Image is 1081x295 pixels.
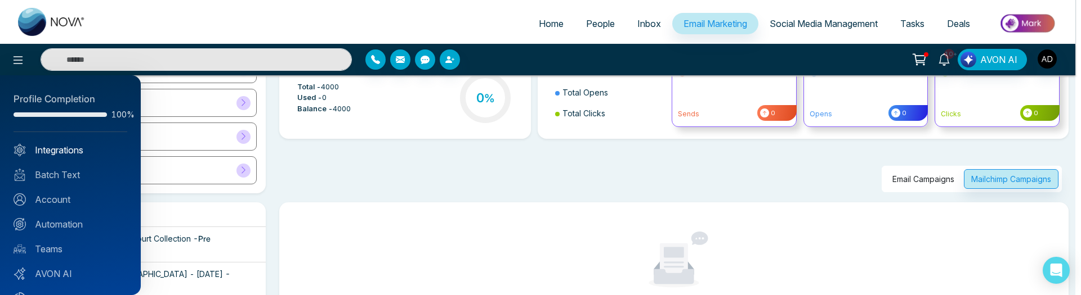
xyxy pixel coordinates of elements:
a: AVON AI [14,267,127,280]
img: batch_text_white.png [14,169,26,181]
img: Integrated.svg [14,144,26,156]
span: 100% [111,111,127,119]
img: Automation.svg [14,218,26,230]
a: Account [14,193,127,206]
a: Batch Text [14,168,127,181]
div: Profile Completion [14,92,127,107]
a: Automation [14,217,127,231]
a: Teams [14,242,127,256]
img: Avon-AI.svg [14,267,26,280]
img: team.svg [14,243,26,255]
img: Account.svg [14,193,26,206]
a: Integrations [14,143,127,157]
div: Open Intercom Messenger [1043,257,1070,284]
